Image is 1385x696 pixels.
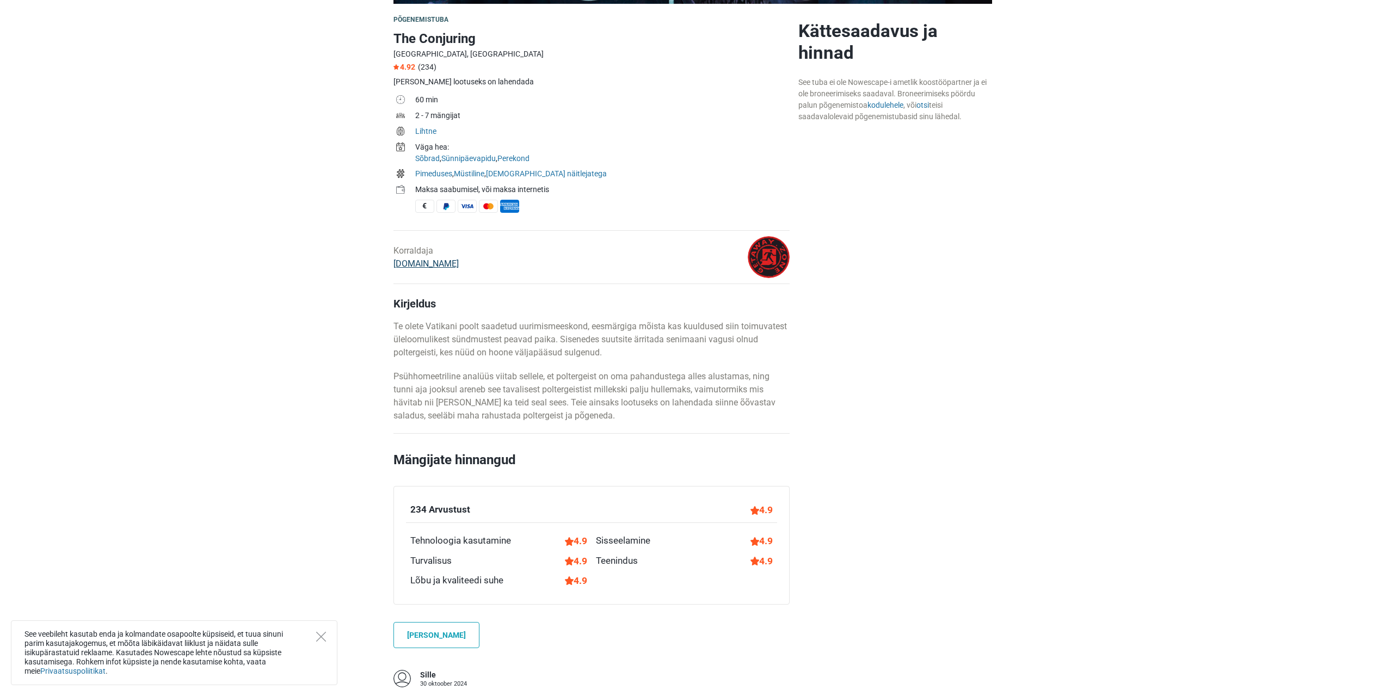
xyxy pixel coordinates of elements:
[486,169,607,178] a: [DEMOGRAPHIC_DATA] näitlejatega
[750,534,773,548] div: 4.9
[415,141,790,153] div: Väga hea:
[415,140,790,167] td: , ,
[798,77,992,122] div: See tuba ei ole Nowescape-i ametlik koostööpartner ja ei ole broneerimiseks saadaval. Broneerimis...
[393,370,790,422] p: Psühhomeetriline analüüs viitab sellele, et poltergeist on oma pahandustega alles alustamas, ning...
[393,76,790,88] div: [PERSON_NAME] lootuseks on lahendada
[415,169,452,178] a: Pimeduses
[418,63,436,71] span: (234)
[393,16,449,23] span: Põgenemistuba
[393,29,790,48] h1: The Conjuring
[40,667,106,675] a: Privaatsuspoliitikat
[867,101,903,109] a: kodulehele
[393,64,399,70] img: Star
[497,154,530,163] a: Perekond
[393,622,479,648] a: [PERSON_NAME]
[393,450,790,486] h2: Mängijate hinnangud
[420,681,467,687] div: 30 oktoober 2024
[410,554,452,568] div: Turvalisus
[596,534,650,548] div: Sisseelamine
[393,297,790,310] h4: Kirjeldus
[415,93,790,109] td: 60 min
[565,554,587,568] div: 4.9
[916,101,929,109] a: otsi
[750,503,773,517] div: 4.9
[565,534,587,548] div: 4.9
[748,236,790,278] img: 45fbc6d3e05ebd93l.png
[316,632,326,642] button: Close
[393,258,459,269] a: [DOMAIN_NAME]
[500,200,519,213] span: American Express
[415,109,790,125] td: 2 - 7 mängijat
[750,554,773,568] div: 4.9
[393,48,790,60] div: [GEOGRAPHIC_DATA], [GEOGRAPHIC_DATA]
[479,200,498,213] span: MasterCard
[410,534,511,548] div: Tehnoloogia kasutamine
[454,169,484,178] a: Müstiline
[415,127,436,135] a: Lihtne
[458,200,477,213] span: Visa
[393,244,459,270] div: Korraldaja
[441,154,496,163] a: Sünnipäevapidu
[415,167,790,183] td: , ,
[565,574,587,588] div: 4.9
[393,320,790,359] p: Te olete Vatikani poolt saadetud uurimismeeskond, eesmärgiga mõista kas kuuldused siin toimuvates...
[410,503,470,517] div: 234 Arvustust
[420,670,467,681] div: Sille
[410,574,503,588] div: Lõbu ja kvaliteedi suhe
[415,184,790,195] div: Maksa saabumisel, või maksa internetis
[415,200,434,213] span: Sularaha
[11,620,337,685] div: See veebileht kasutab enda ja kolmandate osapoolte küpsiseid, et tuua sinuni parim kasutajakogemu...
[415,154,440,163] a: Sõbrad
[798,20,992,64] h2: Kättesaadavus ja hinnad
[436,200,455,213] span: PayPal
[596,554,638,568] div: Teenindus
[393,63,415,71] span: 4.92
